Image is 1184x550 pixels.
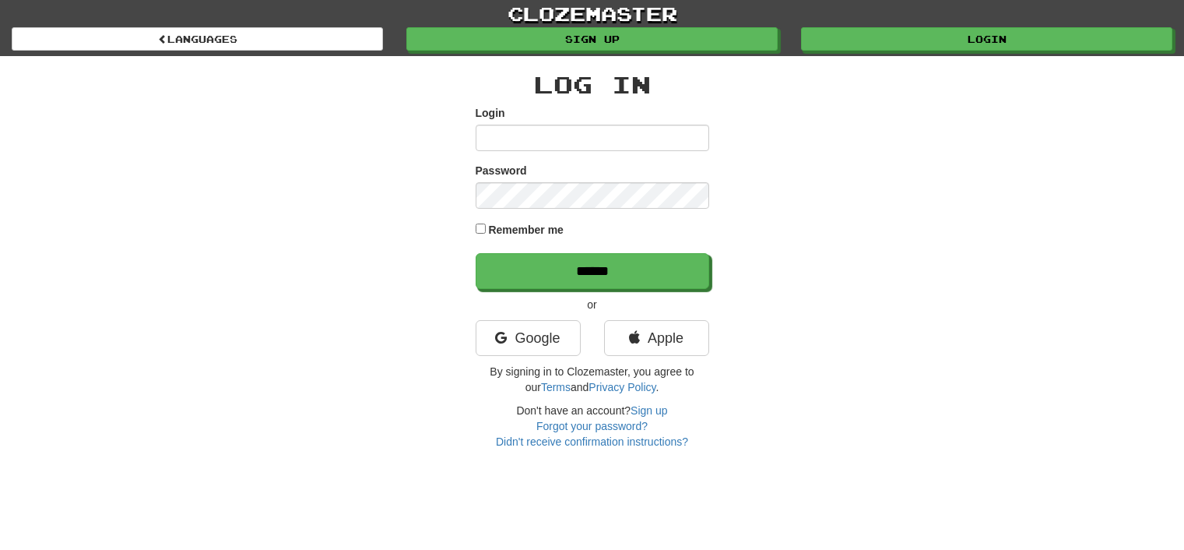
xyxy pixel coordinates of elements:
[476,163,527,178] label: Password
[406,27,778,51] a: Sign up
[536,420,648,432] a: Forgot your password?
[12,27,383,51] a: Languages
[476,320,581,356] a: Google
[604,320,709,356] a: Apple
[588,381,655,393] a: Privacy Policy
[496,435,688,448] a: Didn't receive confirmation instructions?
[476,364,709,395] p: By signing in to Clozemaster, you agree to our and .
[801,27,1172,51] a: Login
[476,297,709,312] p: or
[476,72,709,97] h2: Log In
[541,381,571,393] a: Terms
[476,105,505,121] label: Login
[631,404,667,417] a: Sign up
[488,222,564,238] label: Remember me
[476,403,709,450] div: Don't have an account?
